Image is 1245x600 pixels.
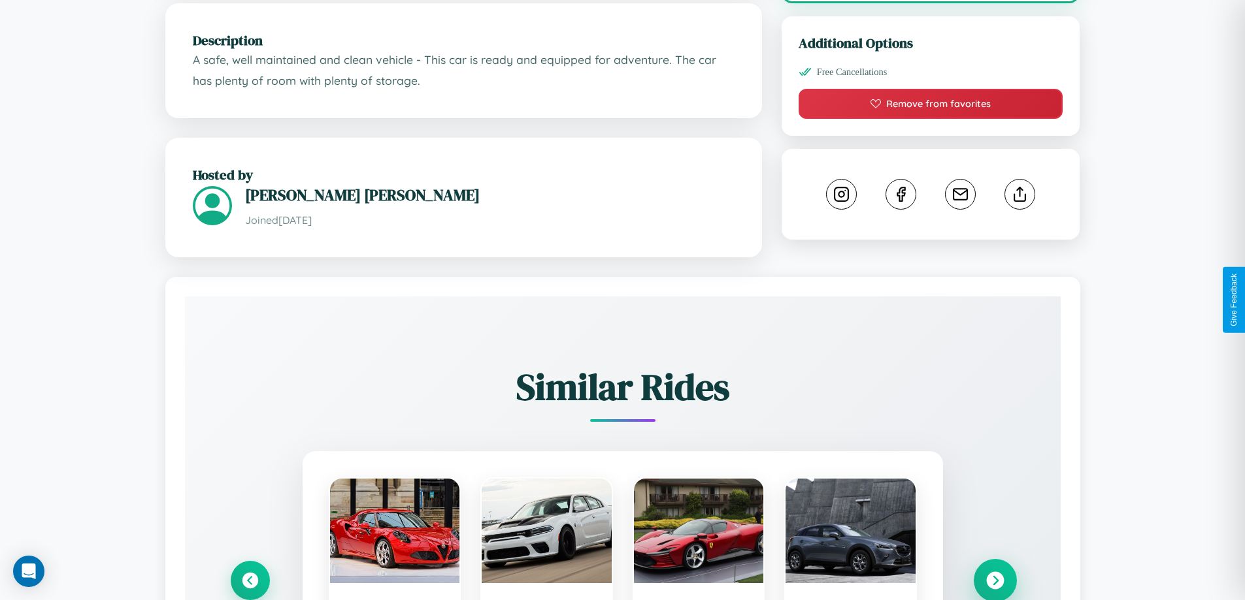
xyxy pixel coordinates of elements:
div: Open Intercom Messenger [13,556,44,587]
h2: Hosted by [193,165,735,184]
h3: [PERSON_NAME] [PERSON_NAME] [245,184,735,206]
div: Give Feedback [1229,274,1238,326]
p: A safe, well maintained and clean vehicle - This car is ready and equipped for adventure. The car... [193,50,735,91]
p: Joined [DATE] [245,211,735,230]
h3: Additional Options [799,33,1063,52]
h2: Similar Rides [231,362,1015,412]
button: Remove from favorites [799,89,1063,119]
span: Free Cancellations [817,67,888,78]
h2: Description [193,31,735,50]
